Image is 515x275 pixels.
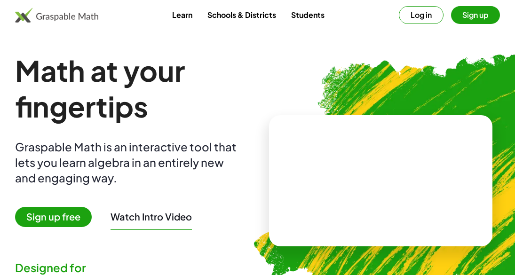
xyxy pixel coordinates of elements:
[15,207,92,227] span: Sign up free
[15,53,254,124] h1: Math at your fingertips
[111,211,192,223] button: Watch Intro Video
[284,6,332,24] a: Students
[399,6,444,24] button: Log in
[165,6,200,24] a: Learn
[310,145,451,216] video: What is this? This is dynamic math notation. Dynamic math notation plays a central role in how Gr...
[200,6,284,24] a: Schools & Districts
[451,6,500,24] button: Sign up
[15,139,241,186] div: Graspable Math is an interactive tool that lets you learn algebra in an entirely new and engaging...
